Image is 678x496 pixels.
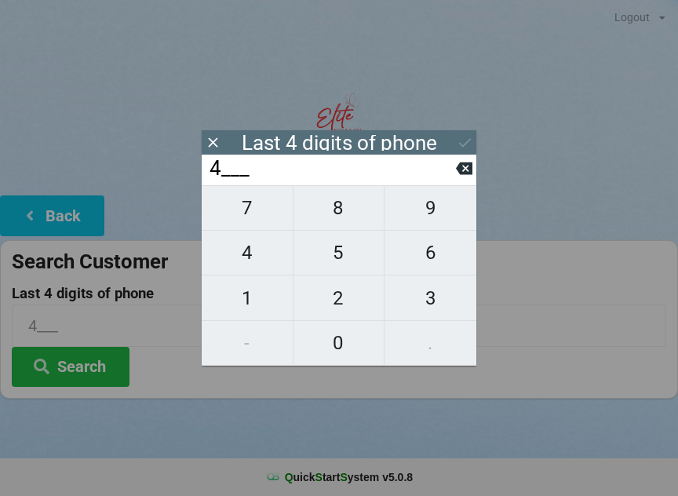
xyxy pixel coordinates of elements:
[385,236,476,269] span: 6
[242,135,437,151] div: Last 4 digits of phone
[202,231,293,275] button: 4
[385,231,476,275] button: 6
[293,236,385,269] span: 5
[293,231,385,275] button: 5
[385,282,476,315] span: 3
[293,185,385,231] button: 8
[202,236,293,269] span: 4
[293,191,385,224] span: 8
[293,282,385,315] span: 2
[202,275,293,320] button: 1
[293,275,385,320] button: 2
[293,326,385,359] span: 0
[385,191,476,224] span: 9
[385,275,476,320] button: 3
[293,321,385,366] button: 0
[202,185,293,231] button: 7
[202,282,293,315] span: 1
[385,185,476,231] button: 9
[202,191,293,224] span: 7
